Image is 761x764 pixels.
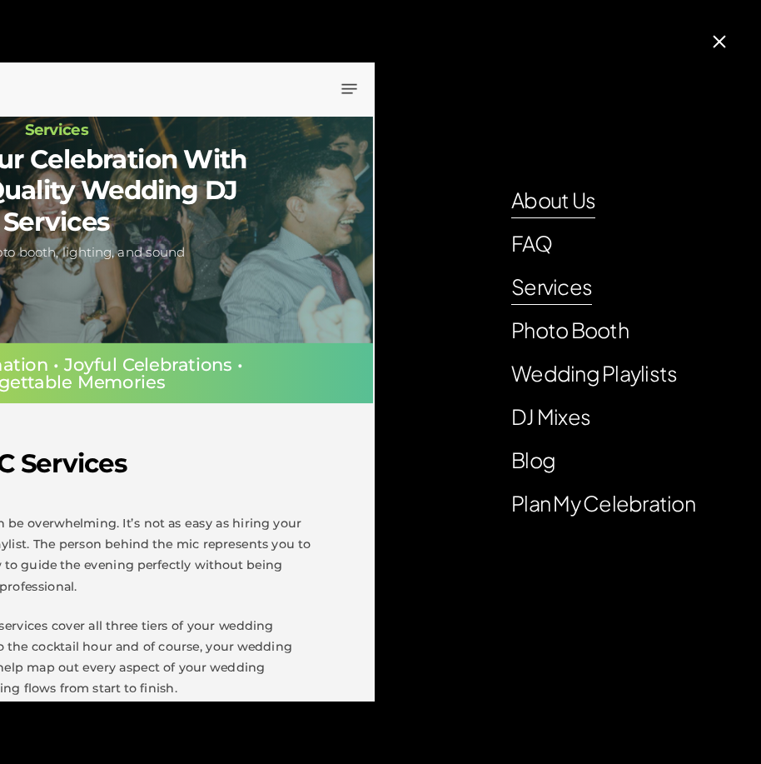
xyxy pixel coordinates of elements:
a: Wedding Playlists [511,357,677,390]
a: Blog [511,443,555,477]
a: Photo Booth [511,313,629,347]
a: About Us [511,183,595,217]
a: DJ Mixes [511,400,590,433]
a: Services [511,270,592,303]
a: Navigation Menu [341,82,356,96]
a: FAQ [511,227,552,260]
a: Plan My Celebration [511,487,695,520]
